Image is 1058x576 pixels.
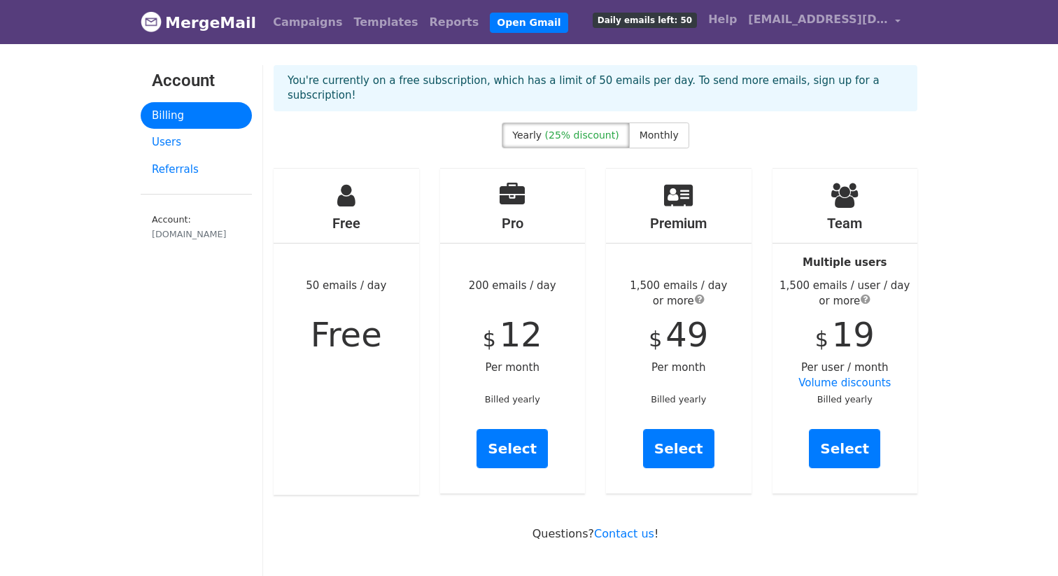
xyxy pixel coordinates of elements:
a: Billing [141,102,252,129]
div: 1,500 emails / day or more [606,278,752,309]
div: Per month [606,169,752,493]
span: Daily emails left: 50 [593,13,697,28]
span: Monthly [640,129,679,141]
a: Select [643,429,714,468]
a: Volume discounts [798,377,891,389]
a: Open Gmail [490,13,567,33]
span: $ [483,327,496,351]
a: Select [809,429,880,468]
a: Users [141,129,252,156]
div: 50 emails / day [274,169,419,495]
a: Contact us [594,527,654,540]
span: Free [311,315,382,354]
span: [EMAIL_ADDRESS][DOMAIN_NAME] [748,11,888,28]
h4: Premium [606,215,752,232]
div: Per user / month [773,169,918,493]
a: Daily emails left: 50 [587,6,703,34]
span: 12 [500,315,542,354]
small: Billed yearly [817,394,873,405]
span: (25% discount) [545,129,619,141]
small: Account: [152,214,241,241]
a: [EMAIL_ADDRESS][DOMAIN_NAME] [742,6,906,38]
h3: Account [152,71,241,91]
div: 200 emails / day Per month [440,169,586,493]
a: Reports [424,8,485,36]
a: Help [703,6,742,34]
h4: Pro [440,215,586,232]
span: 19 [832,315,875,354]
a: Campaigns [267,8,348,36]
span: 49 [665,315,708,354]
img: MergeMail logo [141,11,162,32]
small: Billed yearly [651,394,706,405]
a: Templates [348,8,423,36]
span: $ [649,327,662,351]
a: MergeMail [141,8,256,37]
h4: Team [773,215,918,232]
h4: Free [274,215,419,232]
a: Select [477,429,548,468]
span: Yearly [512,129,542,141]
p: You're currently on a free subscription, which has a limit of 50 emails per day. To send more ema... [288,73,903,103]
small: Billed yearly [485,394,540,405]
div: [DOMAIN_NAME] [152,227,241,241]
p: Questions? ! [274,526,917,541]
span: $ [815,327,828,351]
strong: Multiple users [803,256,887,269]
div: 1,500 emails / user / day or more [773,278,918,309]
a: Referrals [141,156,252,183]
